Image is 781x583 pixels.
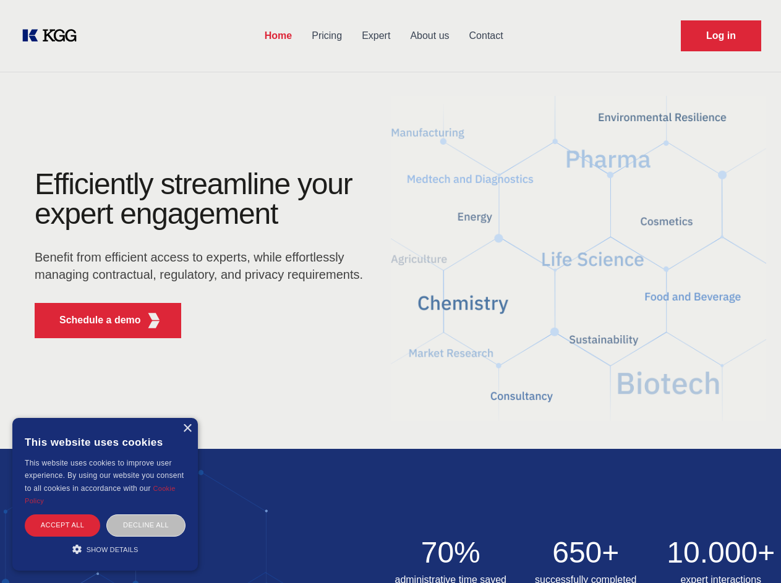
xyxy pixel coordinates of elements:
p: Schedule a demo [59,313,141,328]
div: Show details [25,543,186,555]
a: Pricing [302,20,352,52]
div: Accept all [25,514,100,536]
a: Home [255,20,302,52]
a: Request Demo [681,20,761,51]
a: Expert [352,20,400,52]
a: KOL Knowledge Platform: Talk to Key External Experts (KEE) [20,26,87,46]
a: Cookie Policy [25,485,176,504]
h1: Efficiently streamline your expert engagement [35,169,371,229]
div: Close [182,424,192,433]
button: Schedule a demoKGG Fifth Element RED [35,303,181,338]
p: Benefit from efficient access to experts, while effortlessly managing contractual, regulatory, an... [35,249,371,283]
div: This website uses cookies [25,427,186,457]
span: Show details [87,546,139,553]
a: About us [400,20,459,52]
h2: 650+ [526,538,646,568]
div: Decline all [106,514,186,536]
a: Contact [459,20,513,52]
span: This website uses cookies to improve user experience. By using our website you consent to all coo... [25,459,184,493]
h2: 70% [391,538,511,568]
img: KGG Fifth Element RED [146,313,161,328]
img: KGG Fifth Element RED [391,80,767,436]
